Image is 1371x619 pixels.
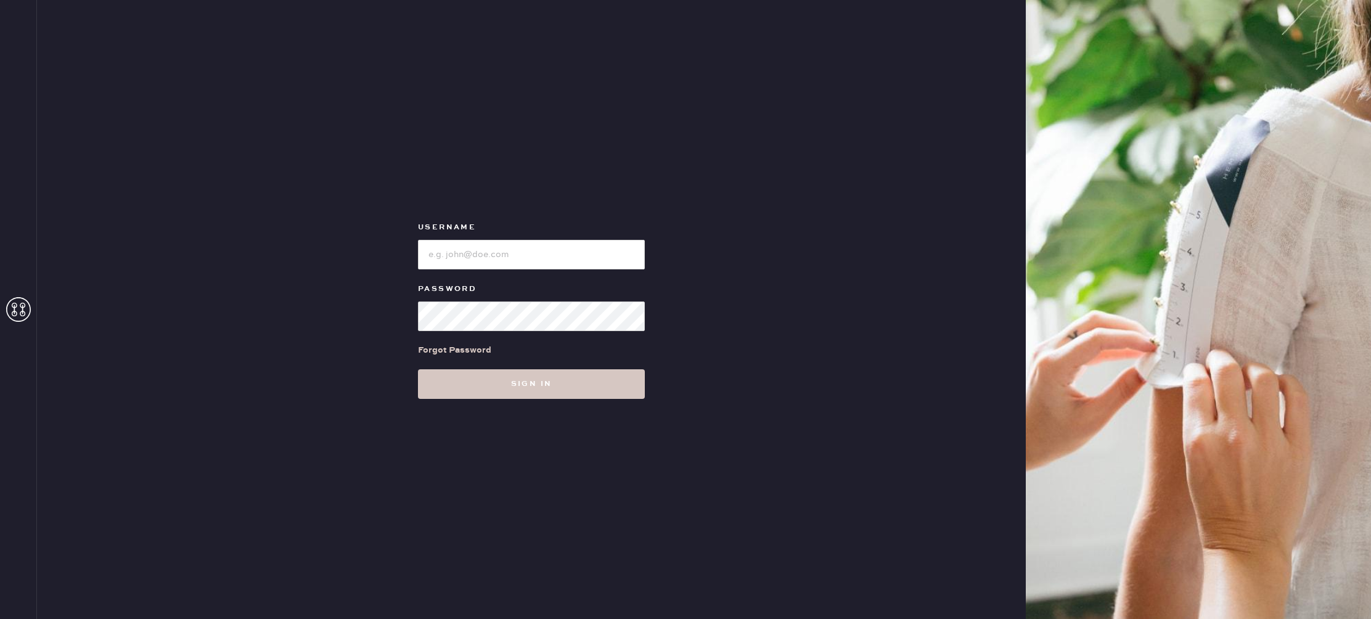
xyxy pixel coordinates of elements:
[418,282,645,297] label: Password
[418,220,645,235] label: Username
[418,369,645,399] button: Sign in
[418,331,491,369] a: Forgot Password
[418,240,645,269] input: e.g. john@doe.com
[418,343,491,357] div: Forgot Password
